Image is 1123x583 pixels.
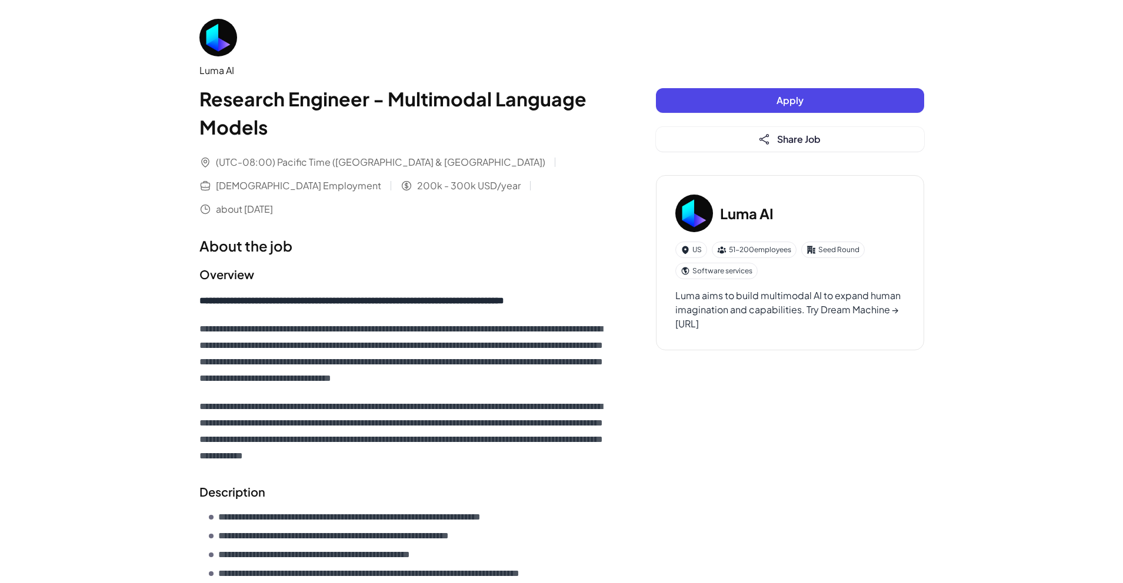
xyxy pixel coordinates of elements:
div: Luma aims to build multimodal AI to expand human imagination and capabilities. Try Dream Machine ... [675,289,905,331]
button: Apply [656,88,924,113]
span: (UTC-08:00) Pacific Time ([GEOGRAPHIC_DATA] & [GEOGRAPHIC_DATA]) [216,155,545,169]
div: Luma AI [199,63,609,78]
h2: Description [199,483,609,501]
span: Share Job [777,133,821,145]
span: about [DATE] [216,202,273,216]
img: Lu [199,19,237,56]
div: Software services [675,263,758,279]
div: Seed Round [801,242,865,258]
span: 200k - 300k USD/year [417,179,521,193]
div: US [675,242,707,258]
span: [DEMOGRAPHIC_DATA] Employment [216,179,381,193]
span: Apply [777,94,804,106]
h3: Luma AI [720,203,774,224]
h1: About the job [199,235,609,256]
h1: Research Engineer - Multimodal Language Models [199,85,609,141]
button: Share Job [656,127,924,152]
h2: Overview [199,266,609,283]
div: 51-200 employees [712,242,797,258]
img: Lu [675,195,713,232]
